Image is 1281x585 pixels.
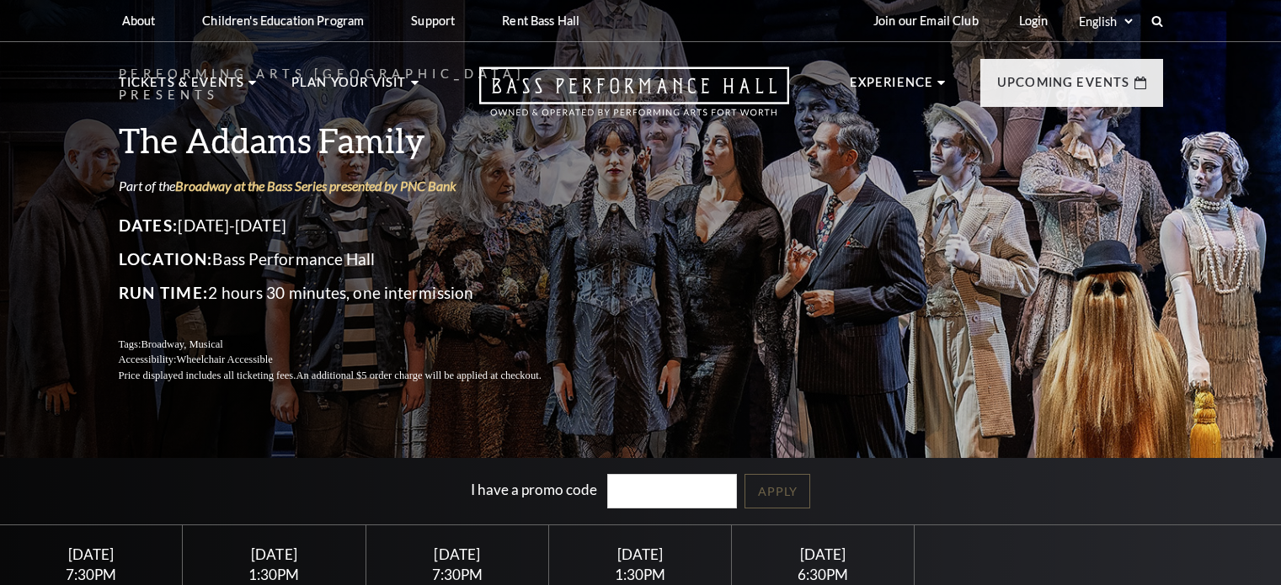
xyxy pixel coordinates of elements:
[119,283,209,302] span: Run Time:
[119,212,582,239] p: [DATE]-[DATE]
[141,338,222,350] span: Broadway, Musical
[176,354,272,365] span: Wheelchair Accessible
[411,13,455,28] p: Support
[203,545,345,563] div: [DATE]
[119,279,582,306] p: 2 hours 30 minutes, one intermission
[471,481,597,498] label: I have a promo code
[203,567,345,582] div: 1:30PM
[119,177,582,195] p: Part of the
[20,567,163,582] div: 7:30PM
[175,178,456,194] a: Broadway at the Bass Series presented by PNC Bank
[1076,13,1135,29] select: Select:
[119,352,582,368] p: Accessibility:
[569,545,712,563] div: [DATE]
[119,119,582,162] h3: The Addams Family
[569,567,712,582] div: 1:30PM
[386,567,528,582] div: 7:30PM
[119,249,213,269] span: Location:
[202,13,364,28] p: Children's Education Program
[850,72,934,103] p: Experience
[119,72,245,103] p: Tickets & Events
[296,370,541,381] span: An additional $5 order charge will be applied at checkout.
[752,567,894,582] div: 6:30PM
[20,545,163,563] div: [DATE]
[752,545,894,563] div: [DATE]
[119,215,179,235] span: Dates:
[119,337,582,353] p: Tags:
[997,72,1130,103] p: Upcoming Events
[119,368,582,384] p: Price displayed includes all ticketing fees.
[291,72,407,103] p: Plan Your Visit
[119,246,582,273] p: Bass Performance Hall
[502,13,579,28] p: Rent Bass Hall
[122,13,156,28] p: About
[386,545,528,563] div: [DATE]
